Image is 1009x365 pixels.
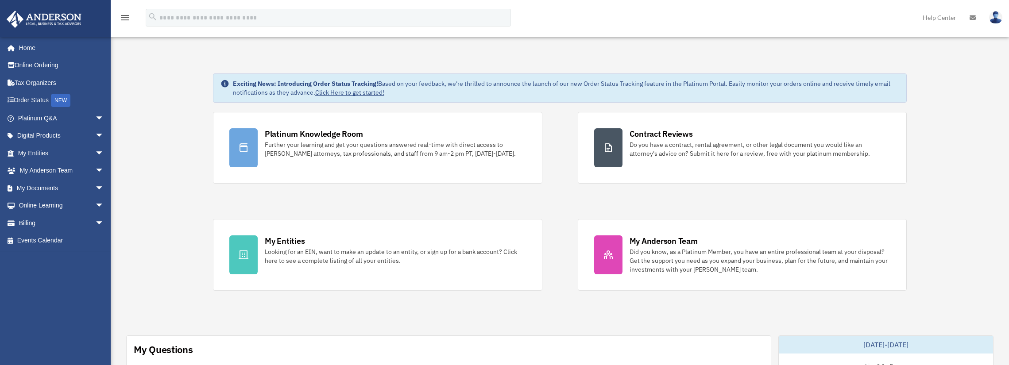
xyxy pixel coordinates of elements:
a: My Entities Looking for an EIN, want to make an update to an entity, or sign up for a bank accoun... [213,219,542,291]
span: arrow_drop_down [95,214,113,232]
a: My Anderson Teamarrow_drop_down [6,162,117,180]
span: arrow_drop_down [95,197,113,215]
a: Contract Reviews Do you have a contract, rental agreement, or other legal document you would like... [578,112,907,184]
strong: Exciting News: Introducing Order Status Tracking! [233,80,378,88]
div: [DATE]-[DATE] [779,336,993,353]
a: Events Calendar [6,232,117,250]
a: Billingarrow_drop_down [6,214,117,232]
a: Online Learningarrow_drop_down [6,197,117,215]
a: Platinum Q&Aarrow_drop_down [6,109,117,127]
img: User Pic [989,11,1002,24]
a: Digital Productsarrow_drop_down [6,127,117,145]
div: Do you have a contract, rental agreement, or other legal document you would like an attorney's ad... [630,140,891,158]
i: menu [120,12,130,23]
img: Anderson Advisors Platinum Portal [4,11,84,28]
a: My Entitiesarrow_drop_down [6,144,117,162]
div: Contract Reviews [630,128,693,139]
a: My Anderson Team Did you know, as a Platinum Member, you have an entire professional team at your... [578,219,907,291]
div: My Anderson Team [630,235,698,246]
span: arrow_drop_down [95,162,113,180]
i: search [148,12,158,22]
div: NEW [51,94,70,107]
a: My Documentsarrow_drop_down [6,179,117,197]
a: Home [6,39,113,57]
a: Online Ordering [6,57,117,74]
span: arrow_drop_down [95,109,113,127]
a: Platinum Knowledge Room Further your learning and get your questions answered real-time with dire... [213,112,542,184]
a: Tax Organizers [6,74,117,92]
div: Looking for an EIN, want to make an update to an entity, or sign up for a bank account? Click her... [265,247,526,265]
span: arrow_drop_down [95,144,113,162]
div: Did you know, as a Platinum Member, you have an entire professional team at your disposal? Get th... [630,247,891,274]
span: arrow_drop_down [95,127,113,145]
a: Order StatusNEW [6,92,117,110]
a: menu [120,15,130,23]
div: My Entities [265,235,305,246]
div: Based on your feedback, we're thrilled to announce the launch of our new Order Status Tracking fe... [233,79,899,97]
span: arrow_drop_down [95,179,113,197]
div: Platinum Knowledge Room [265,128,363,139]
div: My Questions [134,343,193,356]
div: Further your learning and get your questions answered real-time with direct access to [PERSON_NAM... [265,140,526,158]
a: Click Here to get started! [315,88,384,96]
